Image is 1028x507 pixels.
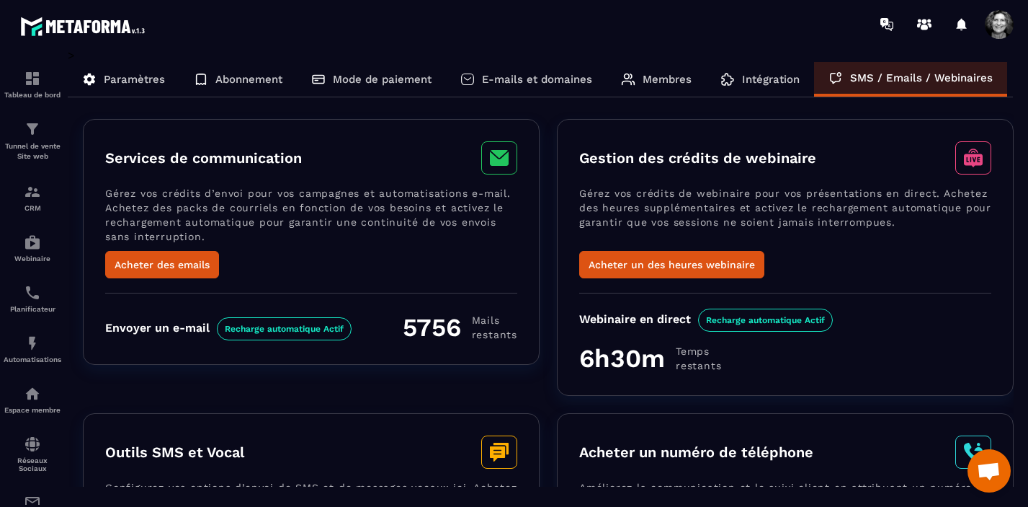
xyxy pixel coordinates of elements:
[104,73,165,86] p: Paramètres
[4,172,61,223] a: formationformationCRM
[850,71,993,84] p: SMS / Emails / Webinaires
[24,284,41,301] img: scheduler
[403,312,517,343] div: 5756
[105,149,302,167] h3: Services de communication
[4,406,61,414] p: Espace membre
[4,110,61,172] a: formationformationTunnel de vente Site web
[482,73,592,86] p: E-mails et domaines
[24,385,41,402] img: automations
[4,305,61,313] p: Planificateur
[579,251,764,278] button: Acheter un des heures webinaire
[4,324,61,374] a: automationsautomationsAutomatisations
[4,204,61,212] p: CRM
[472,327,517,342] span: restants
[24,335,41,352] img: automations
[333,73,432,86] p: Mode de paiement
[698,309,833,332] span: Recharge automatique Actif
[4,141,61,162] p: Tunnel de vente Site web
[4,91,61,99] p: Tableau de bord
[4,59,61,110] a: formationformationTableau de bord
[4,457,61,472] p: Réseaux Sociaux
[676,358,721,373] span: restants
[105,321,352,335] div: Envoyer un e-mail
[4,223,61,273] a: automationsautomationsWebinaire
[24,234,41,251] img: automations
[579,444,813,461] h3: Acheter un numéro de téléphone
[105,444,244,461] h3: Outils SMS et Vocal
[643,73,692,86] p: Membres
[472,313,517,327] span: Mails
[579,312,833,326] div: Webinaire en direct
[105,186,517,251] p: Gérez vos crédits d’envoi pour vos campagnes et automatisations e-mail. Achetez des packs de cour...
[24,183,41,200] img: formation
[24,120,41,138] img: formation
[20,13,150,40] img: logo
[4,374,61,425] a: automationsautomationsEspace membre
[676,344,721,358] span: Temps
[4,356,61,363] p: Automatisations
[4,273,61,324] a: schedulerschedulerPlanificateur
[105,251,219,278] button: Acheter des emails
[579,343,721,374] div: 6h30m
[742,73,800,86] p: Intégration
[4,255,61,263] p: Webinaire
[4,425,61,483] a: social-networksocial-networkRéseaux Sociaux
[24,70,41,87] img: formation
[579,149,816,167] h3: Gestion des crédits de webinaire
[215,73,282,86] p: Abonnement
[967,449,1011,493] div: Ouvrir le chat
[579,186,991,251] p: Gérez vos crédits de webinaire pour vos présentations en direct. Achetez des heures supplémentair...
[217,317,352,340] span: Recharge automatique Actif
[24,436,41,453] img: social-network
